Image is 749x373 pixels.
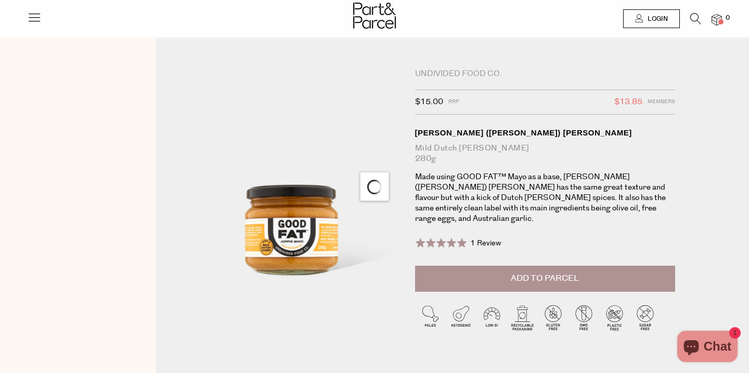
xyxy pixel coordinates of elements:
div: Undivided Food Co. [415,69,675,79]
inbox-online-store-chat: Shopify online store chat [674,331,741,365]
button: Add to Parcel [415,266,675,292]
span: RRP [448,95,459,109]
span: Members [648,95,675,109]
img: P_P-ICONS-Live_Bec_V11_Recyclable_Packaging.svg [507,302,538,333]
span: 1 Review [470,238,501,248]
a: Login [623,9,680,28]
div: Mild Dutch [PERSON_NAME] 280g [415,143,675,164]
img: Curry (Joppie) Mayo [187,69,399,319]
img: P_P-ICONS-Live_Bec_V11_Gluten_Free.svg [538,302,569,333]
a: 0 [712,14,722,25]
span: 0 [723,14,732,23]
p: Made using GOOD FAT™ Mayo as a base, [PERSON_NAME] ([PERSON_NAME]) [PERSON_NAME] has the same gre... [415,172,675,224]
span: $15.00 [415,95,443,109]
span: Add to Parcel [511,272,579,284]
img: P_P-ICONS-Live_Bec_V11_Plastic_Free.svg [599,302,630,333]
span: $13.85 [614,95,642,109]
span: Login [645,15,668,23]
img: P_P-ICONS-Live_Bec_V11_Low_Gi.svg [476,302,507,333]
img: P_P-ICONS-Live_Bec_V11_Paleo.svg [415,302,446,333]
img: P_P-ICONS-Live_Bec_V11_Sugar_Free.svg [630,302,661,333]
img: P_P-ICONS-Live_Bec_V11_Ketogenic.svg [446,302,476,333]
img: Part&Parcel [353,3,396,29]
img: P_P-ICONS-Live_Bec_V11_GMO_Free.svg [569,302,599,333]
div: [PERSON_NAME] ([PERSON_NAME]) [PERSON_NAME] [415,128,675,138]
